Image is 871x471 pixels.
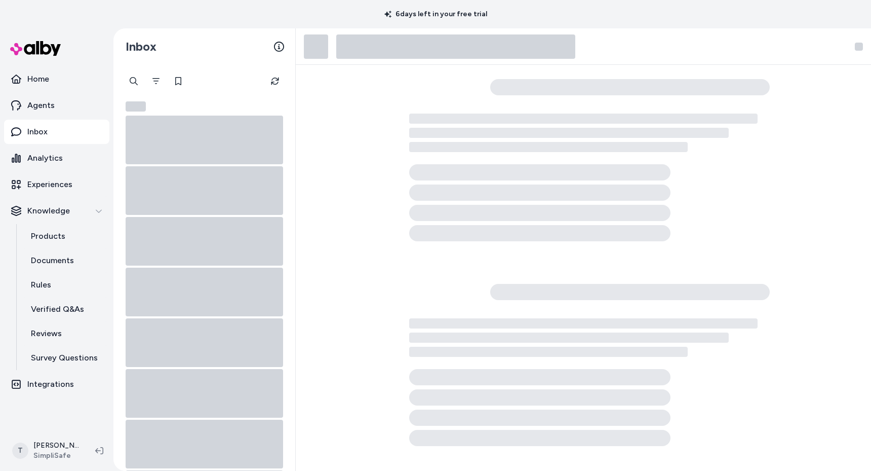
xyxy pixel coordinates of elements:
a: Analytics [4,146,109,170]
a: Experiences [4,172,109,197]
p: Rules [31,279,51,291]
button: Filter [146,71,166,91]
p: Home [27,73,49,85]
a: Integrations [4,372,109,396]
button: Knowledge [4,199,109,223]
img: alby Logo [10,41,61,56]
p: Reviews [31,328,62,340]
a: Documents [21,248,109,273]
span: SimpliSafe [33,451,79,461]
a: Verified Q&As [21,297,109,321]
button: Refresh [265,71,285,91]
span: T [12,443,28,459]
p: 6 days left in your free trial [378,9,493,19]
a: Reviews [21,321,109,346]
a: Home [4,67,109,91]
p: Analytics [27,152,63,164]
p: Agents [27,99,55,112]
a: Products [21,224,109,248]
p: [PERSON_NAME] [33,441,79,451]
p: Inbox [27,126,48,138]
p: Integrations [27,378,74,390]
a: Agents [4,93,109,118]
p: Knowledge [27,205,70,217]
button: T[PERSON_NAME]SimpliSafe [6,434,87,467]
a: Inbox [4,120,109,144]
h2: Inbox [126,39,156,54]
p: Survey Questions [31,352,98,364]
p: Experiences [27,178,72,191]
p: Verified Q&As [31,303,84,315]
a: Rules [21,273,109,297]
a: Survey Questions [21,346,109,370]
p: Products [31,230,65,242]
p: Documents [31,255,74,267]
